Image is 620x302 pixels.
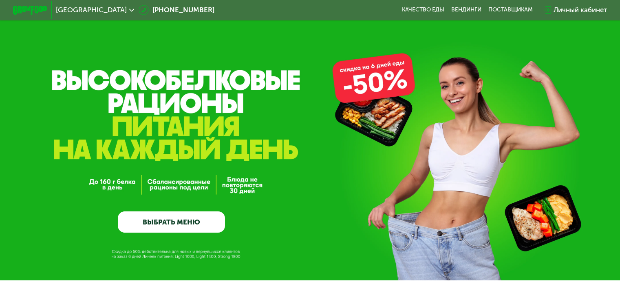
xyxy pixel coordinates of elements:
a: [PHONE_NUMBER] [139,5,214,15]
a: Вендинги [451,7,481,13]
a: Качество еды [402,7,444,13]
div: поставщикам [488,7,533,13]
span: [GEOGRAPHIC_DATA] [56,7,127,13]
div: Личный кабинет [554,5,607,15]
a: ВЫБРАТЬ МЕНЮ [118,211,225,233]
